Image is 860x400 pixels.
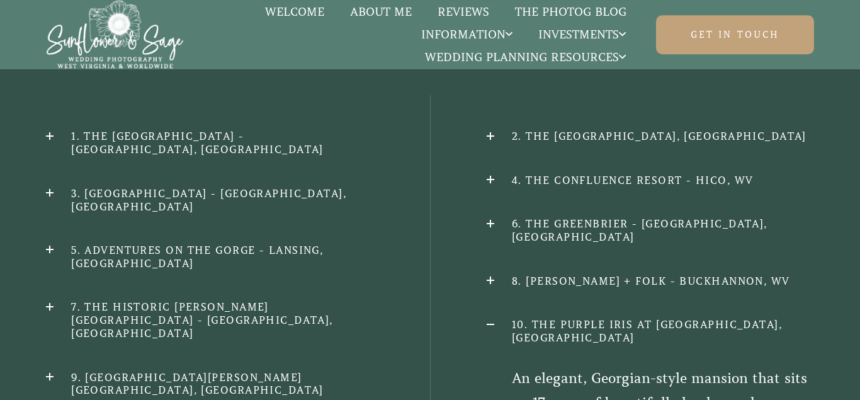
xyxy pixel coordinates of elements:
[538,28,626,41] span: Investments
[487,174,814,187] h2: 4. The Confluence Resort - Hico, WV
[425,51,626,64] span: Wedding Planning Resources
[252,4,337,20] a: Welcome
[502,4,639,20] a: The Photog Blog
[656,15,814,54] a: Get in touch
[46,187,373,214] h2: 3. [GEOGRAPHIC_DATA] - [GEOGRAPHIC_DATA], [GEOGRAPHIC_DATA]
[409,26,526,43] a: Information
[46,130,373,156] h2: 1. The [GEOGRAPHIC_DATA] - [GEOGRAPHIC_DATA], [GEOGRAPHIC_DATA]
[424,4,502,20] a: Reviews
[691,28,779,41] span: Get in touch
[487,217,814,244] h2: 6. The Greenbrier - [GEOGRAPHIC_DATA], [GEOGRAPHIC_DATA]
[46,300,373,340] h2: 7. The Historic [PERSON_NAME][GEOGRAPHIC_DATA] - [GEOGRAPHIC_DATA], [GEOGRAPHIC_DATA]
[487,318,814,345] h2: 10. The Purple Iris at [GEOGRAPHIC_DATA], [GEOGRAPHIC_DATA]
[337,4,424,20] a: About Me
[421,28,512,41] span: Information
[526,26,639,43] a: Investments
[46,371,373,397] h2: 9. [GEOGRAPHIC_DATA][PERSON_NAME][GEOGRAPHIC_DATA], [GEOGRAPHIC_DATA]
[46,244,373,270] h2: 5. Adventures on the Gorge - Lansing, [GEOGRAPHIC_DATA]
[487,275,814,288] h2: 8. [PERSON_NAME] + Folk - Buckhannon, WV
[412,49,639,66] a: Wedding Planning Resources
[487,130,814,143] h2: 2. The [GEOGRAPHIC_DATA], [GEOGRAPHIC_DATA]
